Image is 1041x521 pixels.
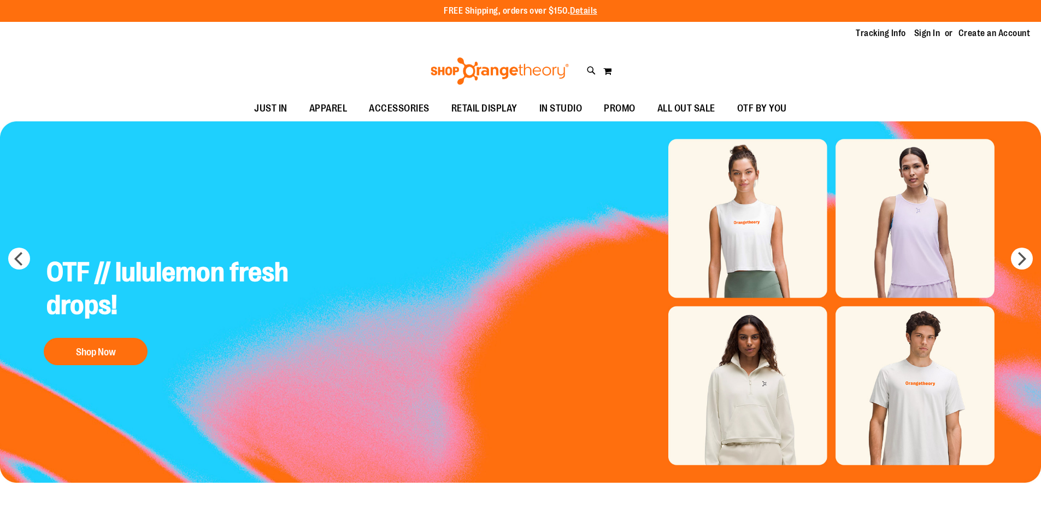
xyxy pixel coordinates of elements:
[429,57,571,85] img: Shop Orangetheory
[369,96,430,121] span: ACCESSORIES
[570,6,597,16] a: Details
[444,5,597,17] p: FREE Shipping, orders over $150.
[539,96,583,121] span: IN STUDIO
[958,27,1031,39] a: Create an Account
[38,248,297,332] h2: OTF // lululemon fresh drops!
[737,96,787,121] span: OTF BY YOU
[38,248,297,371] a: OTF // lululemon fresh drops! Shop Now
[309,96,348,121] span: APPAREL
[914,27,940,39] a: Sign In
[604,96,636,121] span: PROMO
[451,96,517,121] span: RETAIL DISPLAY
[1011,248,1033,270] button: next
[657,96,715,121] span: ALL OUT SALE
[254,96,287,121] span: JUST IN
[44,338,148,365] button: Shop Now
[8,248,30,270] button: prev
[856,27,906,39] a: Tracking Info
